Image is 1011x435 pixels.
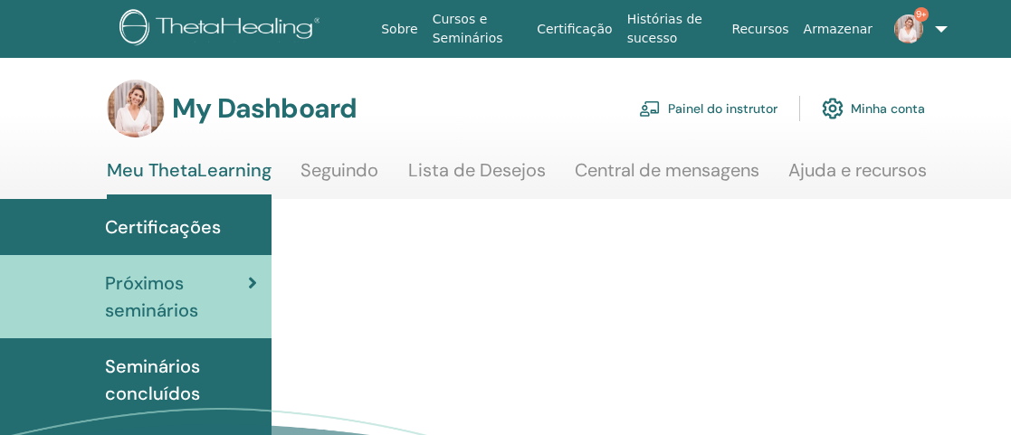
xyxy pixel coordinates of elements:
span: Certificações [105,213,221,241]
img: default.jpg [894,14,923,43]
span: Próximos seminários [105,270,248,324]
img: cog.svg [822,93,844,124]
a: Meu ThetaLearning [107,159,272,199]
a: Central de mensagens [575,159,759,194]
a: Sobre [374,13,424,46]
img: chalkboard-teacher.svg [639,100,661,117]
a: Certificação [529,13,619,46]
a: Painel do instrutor [639,89,777,128]
h3: My Dashboard [172,92,357,125]
a: Armazenar [796,13,880,46]
span: 9+ [914,7,929,22]
img: logo.png [119,9,327,50]
img: default.jpg [107,80,165,137]
a: Minha conta [822,89,925,128]
a: Recursos [724,13,796,46]
a: Ajuda e recursos [788,159,927,194]
a: Cursos e Seminários [425,3,530,55]
a: Histórias de sucesso [620,3,725,55]
span: Seminários concluídos [105,353,257,407]
a: Lista de Desejos [408,159,546,194]
a: Seguindo [300,159,378,194]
